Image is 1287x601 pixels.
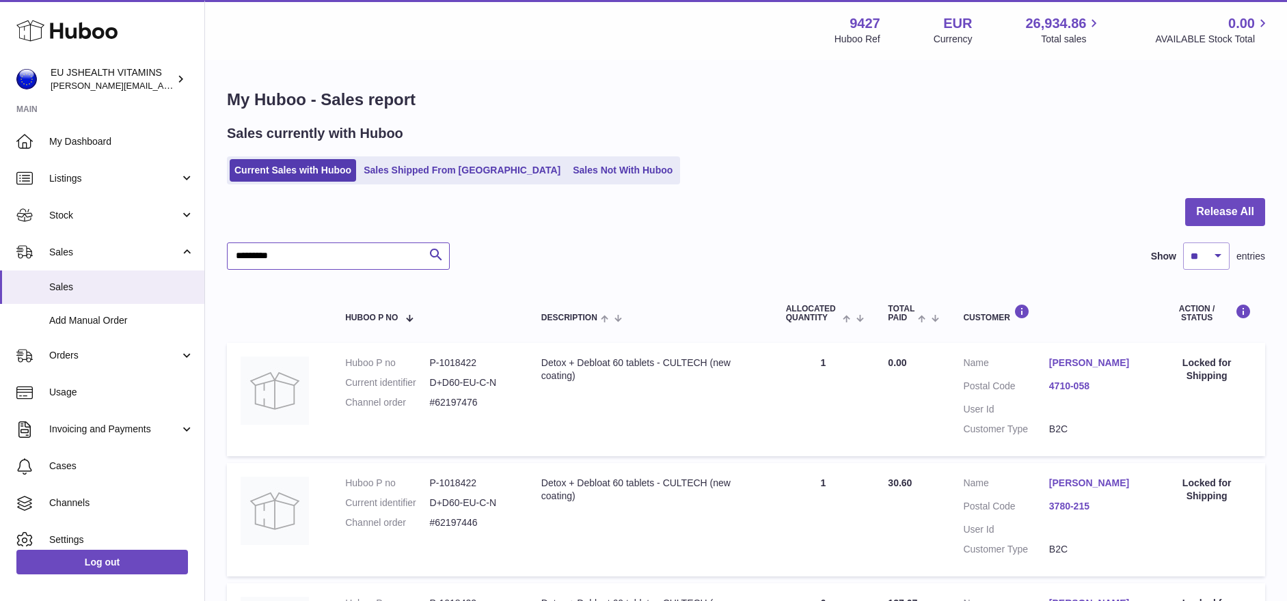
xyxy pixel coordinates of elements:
span: entries [1236,250,1265,263]
strong: EUR [943,14,972,33]
dt: Name [963,357,1048,373]
dd: P-1018422 [430,357,514,369]
dd: D+D60-EU-C-N [430,497,514,509]
span: My Dashboard [49,135,194,148]
span: Description [541,313,597,322]
a: Log out [16,550,188,574]
a: 3780-215 [1049,500,1135,513]
span: Sales [49,246,180,259]
td: 1 [772,343,875,456]
dd: B2C [1049,423,1135,436]
span: 0.00 [888,357,906,368]
span: Total sales [1041,33,1102,46]
dd: D+D60-EU-C-N [430,376,514,389]
h1: My Huboo - Sales report [227,89,1265,111]
div: Customer [963,304,1135,322]
dt: Customer Type [963,543,1048,556]
div: Currency [934,33,973,46]
span: [PERSON_NAME][EMAIL_ADDRESS][DOMAIN_NAME] [51,80,274,91]
a: Sales Not With Huboo [568,159,677,182]
td: 1 [772,463,875,576]
dd: B2C [1049,543,1135,556]
dt: Current identifier [345,497,429,509]
label: Show [1151,250,1176,263]
dt: Channel order [345,396,429,409]
img: laura@jessicasepel.com [16,69,37,89]
span: Sales [49,281,194,294]
dt: Channel order [345,516,429,529]
span: 30.60 [888,477,912,488]
dd: #62197446 [430,516,514,529]
span: Usage [49,386,194,399]
a: [PERSON_NAME] [1049,477,1135,490]
h2: Sales currently with Huboo [227,124,403,143]
span: Total paid [888,305,915,322]
span: Orders [49,349,180,362]
span: Huboo P no [345,313,398,322]
dd: P-1018422 [430,477,514,490]
span: 26,934.86 [1025,14,1086,33]
a: 4710-058 [1049,380,1135,393]
dt: Postal Code [963,500,1048,516]
a: [PERSON_NAME] [1049,357,1135,369]
div: EU JSHEALTH VITAMINS [51,66,174,92]
dt: User Id [963,403,1048,416]
a: Current Sales with Huboo [230,159,356,182]
a: 0.00 AVAILABLE Stock Total [1155,14,1271,46]
div: Locked for Shipping [1162,477,1251,503]
img: no-photo.jpg [241,357,309,425]
dt: Name [963,477,1048,493]
div: Action / Status [1162,304,1251,322]
dt: Huboo P no [345,477,429,490]
img: no-photo.jpg [241,477,309,545]
a: 26,934.86 Total sales [1025,14,1102,46]
div: Detox + Debloat 60 tablets - CULTECH (new coating) [541,357,759,382]
div: Huboo Ref [835,33,880,46]
div: Detox + Debloat 60 tablets - CULTECH (new coating) [541,477,759,503]
dt: Huboo P no [345,357,429,369]
dt: Postal Code [963,380,1048,396]
span: Add Manual Order [49,314,194,327]
span: ALLOCATED Quantity [786,305,839,322]
a: Sales Shipped From [GEOGRAPHIC_DATA] [359,159,565,182]
dt: User Id [963,523,1048,536]
dt: Customer Type [963,423,1048,436]
span: AVAILABLE Stock Total [1155,33,1271,46]
span: Stock [49,209,180,222]
div: Locked for Shipping [1162,357,1251,382]
span: Invoicing and Payments [49,423,180,436]
dt: Current identifier [345,376,429,389]
span: Channels [49,497,194,509]
dd: #62197476 [430,396,514,409]
span: 0.00 [1228,14,1255,33]
span: Listings [49,172,180,185]
span: Settings [49,533,194,546]
span: Cases [49,460,194,473]
button: Release All [1185,198,1265,226]
strong: 9427 [850,14,880,33]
